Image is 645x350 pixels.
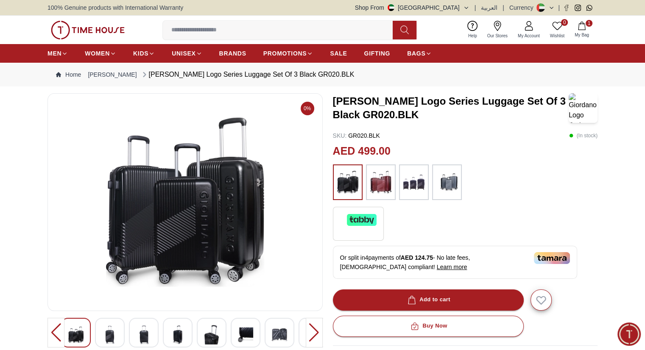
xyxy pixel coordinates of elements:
[47,3,183,12] span: 100% Genuine products with International Warranty
[333,132,347,139] span: SKU :
[465,33,480,39] span: Help
[534,252,570,264] img: Tamara
[333,131,380,140] p: GR020.BLK
[545,19,570,41] a: 0Wishlist
[204,325,219,344] img: Giordano Logo Series Luggage Set Of 3 Black GR020.BLK
[136,325,151,344] img: Giordano Logo Series Luggage Set Of 3 Black GR020.BLK
[133,49,148,58] span: KIDS
[170,325,185,344] img: Giordano Logo Series Luggage Set Of 3 Black GR020.BLK
[482,19,513,41] a: Our Stores
[219,49,246,58] span: BRANDS
[68,325,84,344] img: Giordano Logo Series Luggage Set Of 3 Black GR020.BLK
[563,5,570,11] a: Facebook
[403,169,424,196] img: ...
[575,5,581,11] a: Instagram
[475,3,476,12] span: |
[436,169,458,196] img: ...
[263,46,313,61] a: PROMOTIONS
[102,325,117,344] img: Giordano Logo Series Luggage Set Of 3 Black GR020.BLK
[333,246,577,279] div: Or split in 4 payments of - No late fees, [DEMOGRAPHIC_DATA] compliant!
[333,143,391,159] h2: AED 499.00
[333,94,569,122] h3: [PERSON_NAME] Logo Series Luggage Set Of 3 Black GR020.BLK
[47,49,61,58] span: MEN
[370,169,391,196] img: ...
[337,169,358,196] img: ...
[238,325,253,344] img: Giordano Logo Series Luggage Set Of 3 Black GR020.BLK
[172,49,195,58] span: UNISEX
[330,49,347,58] span: SALE
[547,33,568,39] span: Wishlist
[509,3,537,12] div: Currency
[133,46,155,61] a: KIDS
[586,5,592,11] a: Whatsapp
[85,46,116,61] a: WOMEN
[481,3,497,12] button: العربية
[333,316,524,337] button: Buy Now
[140,69,355,80] div: [PERSON_NAME] Logo Series Luggage Set Of 3 Black GR020.BLK
[514,33,543,39] span: My Account
[388,4,394,11] img: United Arab Emirates
[463,19,482,41] a: Help
[364,49,390,58] span: GIFTING
[48,146,56,155] em: Blush
[47,46,68,61] a: MEN
[406,295,450,305] div: Add to cart
[401,254,433,261] span: AED 124.75
[484,33,511,39] span: Our Stores
[56,70,81,79] a: Home
[6,6,23,23] em: Back
[301,102,314,115] span: 0%
[26,8,40,22] img: Profile picture of Time House Support
[617,322,641,346] div: Chat Widget
[364,46,390,61] a: GIFTING
[172,46,202,61] a: UNISEX
[45,11,142,19] div: Time House Support
[263,49,307,58] span: PROMOTIONS
[558,3,560,12] span: |
[407,49,425,58] span: BAGS
[355,3,469,12] button: Shop From[GEOGRAPHIC_DATA]
[330,46,347,61] a: SALE
[88,70,137,79] a: [PERSON_NAME]
[219,46,246,61] a: BRANDS
[51,21,125,39] img: ...
[407,46,432,61] a: BAGS
[55,100,316,304] img: Giordano Logo Series Luggage Set Of 3 Black GR020.BLK
[272,325,287,344] img: Giordano Logo Series Luggage Set Of 3 Black GR020.BLK
[570,20,594,40] button: 1My Bag
[113,183,135,188] span: 02:34 PM
[569,131,598,140] p: ( In stock )
[586,20,592,27] span: 1
[14,147,127,186] span: Hey there! Need help finding the perfect watch? I'm here if you have any questions or need a quic...
[8,130,168,139] div: Time House Support
[47,63,598,86] nav: Breadcrumb
[503,3,504,12] span: |
[85,49,110,58] span: WOMEN
[437,264,467,270] span: Learn more
[561,19,568,26] span: 0
[409,321,447,331] div: Buy Now
[571,32,592,38] span: My Bag
[569,93,598,123] img: Giordano Logo Series Luggage Set Of 3 Black GR020.BLK
[333,289,524,311] button: Add to cart
[2,200,168,243] textarea: We are here to help you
